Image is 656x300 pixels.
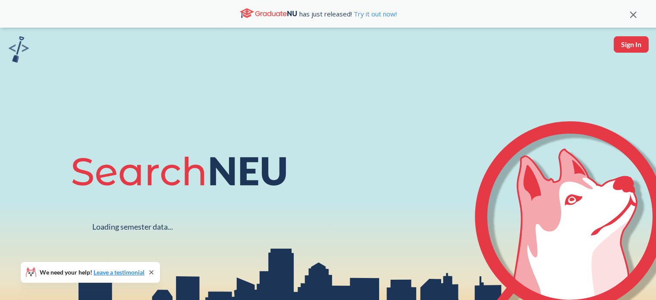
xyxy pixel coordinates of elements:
[94,268,144,276] a: Leave a testimonial
[614,36,649,53] button: Sign In
[40,269,144,275] span: We need your help!
[352,9,397,18] a: Try it out now!
[9,36,29,63] img: sandbox logo
[299,9,397,19] span: has just released!
[9,36,29,65] a: sandbox logo
[92,222,173,232] div: Loading semester data...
